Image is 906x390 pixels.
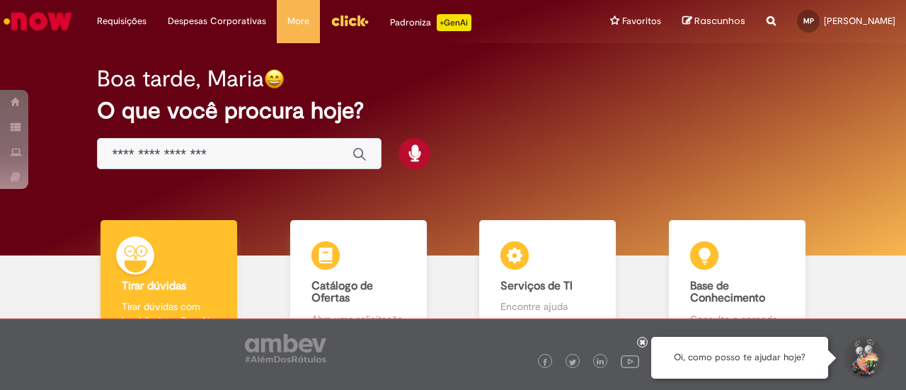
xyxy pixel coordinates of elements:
[264,220,454,343] a: Catálogo de Ofertas Abra uma solicitação
[690,312,784,326] p: Consulte e aprenda
[651,337,828,379] div: Oi, como posso te ajudar hoje?
[569,359,576,366] img: logo_footer_twitter.png
[643,220,832,343] a: Base de Conhecimento Consulte e aprenda
[311,279,373,306] b: Catálogo de Ofertas
[74,220,264,343] a: Tirar dúvidas Tirar dúvidas com Lupi Assist e Gen Ai
[803,16,814,25] span: MP
[842,337,885,379] button: Iniciar Conversa de Suporte
[500,299,595,314] p: Encontre ajuda
[287,14,309,28] span: More
[122,299,216,328] p: Tirar dúvidas com Lupi Assist e Gen Ai
[168,14,266,28] span: Despesas Corporativas
[682,15,745,28] a: Rascunhos
[97,67,264,91] h2: Boa tarde, Maria
[311,312,406,326] p: Abra uma solicitação
[97,98,808,123] h2: O que você procura hoje?
[245,334,326,362] img: logo_footer_ambev_rotulo_gray.png
[122,279,186,293] b: Tirar dúvidas
[622,14,661,28] span: Favoritos
[597,358,604,367] img: logo_footer_linkedin.png
[621,352,639,370] img: logo_footer_youtube.png
[500,279,573,293] b: Serviços de TI
[331,10,369,31] img: click_logo_yellow_360x200.png
[264,69,285,89] img: happy-face.png
[690,279,765,306] b: Base de Conhecimento
[824,15,895,27] span: [PERSON_NAME]
[694,14,745,28] span: Rascunhos
[541,359,549,366] img: logo_footer_facebook.png
[97,14,147,28] span: Requisições
[390,14,471,31] div: Padroniza
[437,14,471,31] p: +GenAi
[1,7,74,35] img: ServiceNow
[453,220,643,343] a: Serviços de TI Encontre ajuda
